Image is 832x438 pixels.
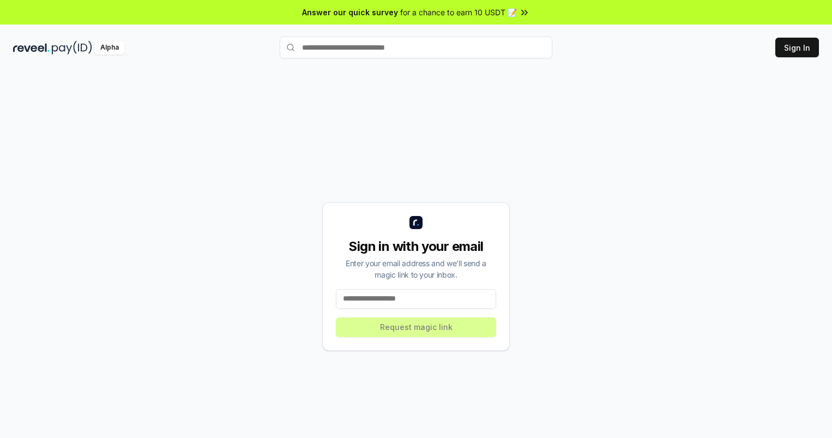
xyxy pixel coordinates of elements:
div: Sign in with your email [336,238,496,255]
button: Sign In [775,38,819,57]
div: Enter your email address and we’ll send a magic link to your inbox. [336,257,496,280]
img: pay_id [52,41,92,55]
img: reveel_dark [13,41,50,55]
div: Alpha [94,41,125,55]
span: Answer our quick survey [302,7,398,18]
img: logo_small [409,216,423,229]
span: for a chance to earn 10 USDT 📝 [400,7,517,18]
